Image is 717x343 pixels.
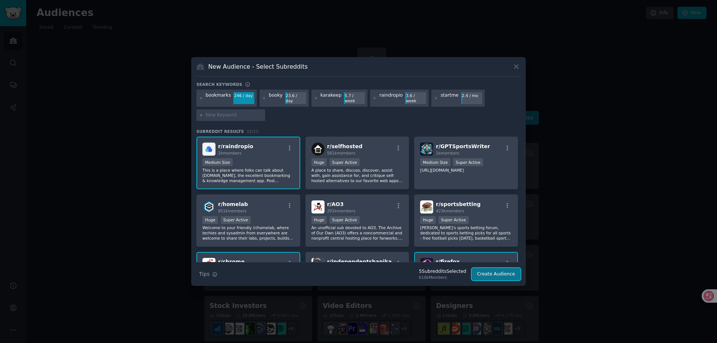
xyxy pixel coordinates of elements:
[311,225,403,241] p: An unofficial sub devoted to AO3. The Archive of Our Own (AO3) offers a noncommercial and nonprof...
[327,259,392,265] span: r/ independentshanika
[202,258,215,271] img: chrome
[196,82,242,87] h3: Search keywords
[420,200,433,213] img: sportsbetting
[379,92,403,104] div: raindropio
[327,201,344,207] span: r/ AO3
[269,92,283,104] div: booky
[196,129,244,134] span: Subreddit Results
[311,216,327,224] div: Huge
[472,268,521,281] button: Create Audience
[327,209,356,213] span: 291k members
[218,209,246,213] span: 851k members
[329,216,360,224] div: Super Active
[246,129,258,134] span: 32 / 33
[196,268,220,281] button: Tips
[218,151,242,155] span: 2k members
[285,92,306,104] div: 23.6 / day
[419,275,466,280] div: 610k Members
[202,225,294,241] p: Welcome to your friendly /r/homelab, where techies and sysadmin from everywhere are welcome to sh...
[202,200,215,213] img: homelab
[206,92,231,104] div: bookmarks
[436,143,490,149] span: r/ GPTSportsWriter
[199,270,209,278] span: Tips
[208,63,308,71] h3: New Audience - Select Subreddits
[420,168,512,173] p: [URL][DOMAIN_NAME]
[202,216,218,224] div: Huge
[441,92,459,104] div: startme
[344,92,365,104] div: 5.7 / week
[218,201,248,207] span: r/ homelab
[327,151,356,155] span: 581k members
[420,225,512,241] p: [PERSON_NAME]'s sports betting forum, dedicated to sports betting picks for all sports - free foo...
[311,158,327,166] div: Huge
[233,92,254,99] div: 246 / day
[436,201,481,207] span: r/ sportsbetting
[461,92,482,99] div: 2.4 / mo
[320,92,341,104] div: karakeep
[453,158,483,166] div: Super Active
[436,151,459,155] span: 1k members
[311,143,325,156] img: selfhosted
[420,143,433,156] img: GPTSportsWriter
[327,143,363,149] span: r/ selfhosted
[419,268,466,275] div: 5 Subreddit s Selected
[436,209,464,213] span: 423k members
[206,112,263,119] input: New Keyword
[202,143,215,156] img: raindropio
[202,158,233,166] div: Medium Size
[202,168,294,183] p: This is a place where folks can talk about [DOMAIN_NAME], the excellent bookmarking & knowledge m...
[311,168,403,183] p: A place to share, discuss, discover, assist with, gain assistance for, and critique self-hosted a...
[420,158,450,166] div: Medium Size
[436,259,460,265] span: r/ firefox
[221,216,251,224] div: Super Active
[218,259,245,265] span: r/ chrome
[329,158,360,166] div: Super Active
[218,143,253,149] span: r/ raindropio
[311,258,325,271] img: independentshanika
[420,216,436,224] div: Huge
[311,200,325,213] img: AO3
[420,258,433,271] img: firefox
[405,92,426,104] div: 3.6 / week
[438,216,469,224] div: Super Active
